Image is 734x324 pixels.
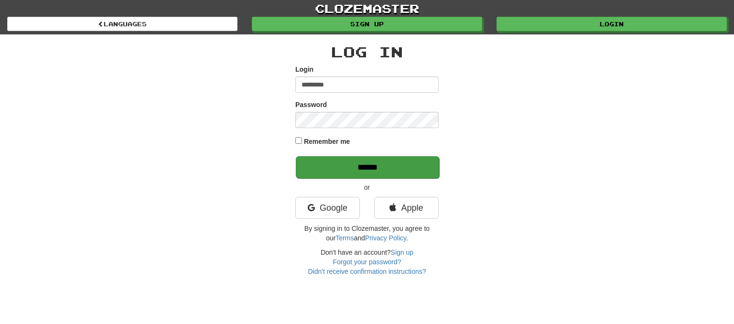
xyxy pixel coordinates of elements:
a: Login [497,17,727,31]
a: Sign up [391,248,413,256]
a: Apple [374,197,439,219]
p: By signing in to Clozemaster, you agree to our and . [295,224,439,243]
label: Login [295,65,313,74]
p: or [295,183,439,192]
div: Don't have an account? [295,248,439,276]
h2: Log In [295,44,439,60]
label: Password [295,100,327,109]
a: Didn't receive confirmation instructions? [308,268,426,275]
a: Google [295,197,360,219]
a: Sign up [252,17,482,31]
a: Forgot your password? [333,258,401,266]
a: Terms [335,234,354,242]
label: Remember me [304,137,350,146]
a: Languages [7,17,237,31]
a: Privacy Policy [365,234,406,242]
